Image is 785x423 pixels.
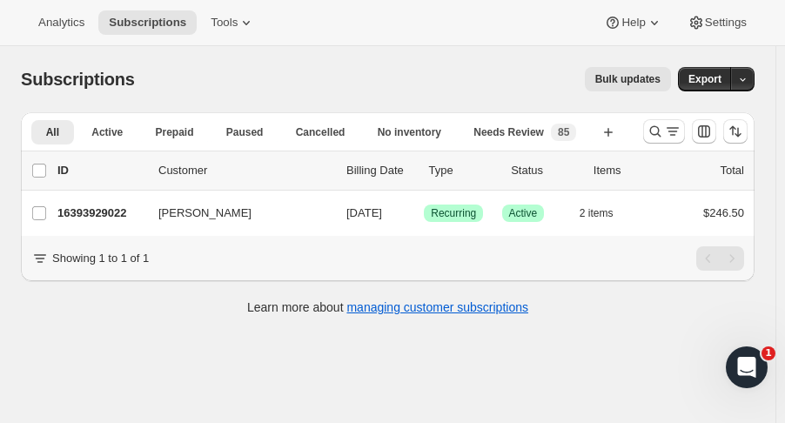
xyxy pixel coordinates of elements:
span: Analytics [38,16,84,30]
button: [PERSON_NAME] [148,199,322,227]
button: Tools [200,10,265,35]
p: Billing Date [346,162,415,179]
span: Subscriptions [21,70,135,89]
button: 2 items [580,201,633,225]
div: 16393929022[PERSON_NAME][DATE]SuccessRecurringSuccessActive2 items$246.50 [57,201,744,225]
span: All [46,125,59,139]
span: Needs Review [473,125,544,139]
span: Cancelled [296,125,346,139]
button: Subscriptions [98,10,197,35]
span: Tools [211,16,238,30]
button: Bulk updates [585,67,671,91]
span: 85 [558,125,569,139]
span: Bulk updates [595,72,661,86]
button: Create new view [594,120,622,144]
span: Active [509,206,538,220]
iframe: Intercom live chat [726,346,768,388]
span: Prepaid [156,125,194,139]
p: ID [57,162,144,179]
button: More views [31,148,123,166]
span: [DATE] [346,206,382,219]
p: Customer [158,162,332,179]
p: 16393929022 [57,205,144,222]
span: Recurring [431,206,476,220]
div: Type [429,162,498,179]
a: managing customer subscriptions [346,300,528,314]
button: Sort the results [723,119,748,144]
button: Settings [677,10,757,35]
button: Search and filter results [643,119,685,144]
span: Subscriptions [109,16,186,30]
nav: Pagination [696,246,744,271]
span: Active [91,125,123,139]
span: 2 items [580,206,614,220]
span: No inventory [378,125,441,139]
p: Learn more about [247,299,528,316]
span: Export [688,72,721,86]
span: 1 [762,346,775,360]
p: Showing 1 to 1 of 1 [52,250,149,267]
span: $246.50 [703,206,744,219]
span: Help [621,16,645,30]
button: Customize table column order and visibility [692,119,716,144]
div: Items [594,162,662,179]
span: Settings [705,16,747,30]
div: IDCustomerBilling DateTypeStatusItemsTotal [57,162,744,179]
p: Total [721,162,744,179]
button: Export [678,67,732,91]
button: Help [594,10,673,35]
span: Paused [226,125,264,139]
span: [PERSON_NAME] [158,205,252,222]
button: Analytics [28,10,95,35]
p: Status [511,162,580,179]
